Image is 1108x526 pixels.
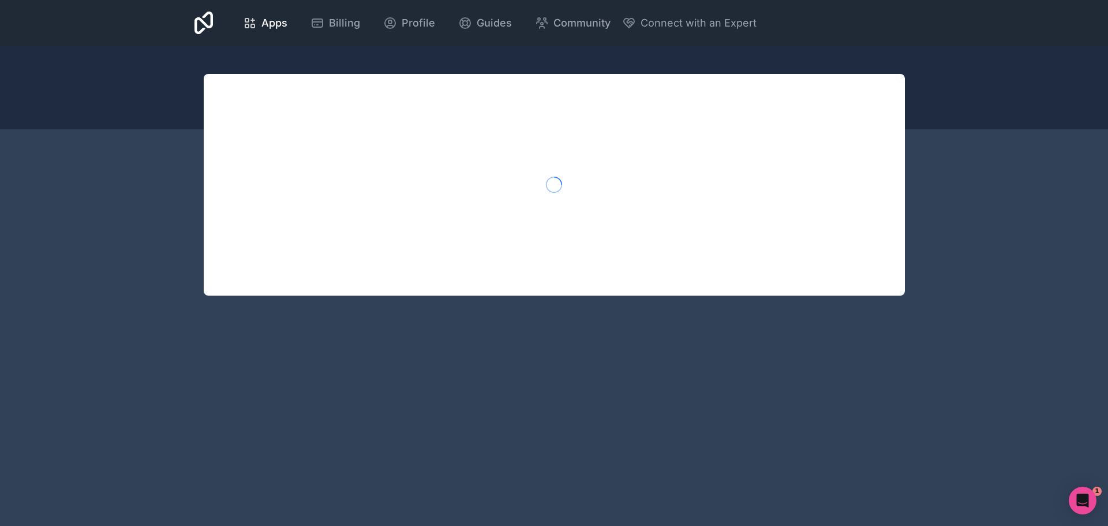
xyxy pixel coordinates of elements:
span: Connect with an Expert [641,15,757,31]
a: Billing [301,10,369,36]
a: Apps [234,10,297,36]
span: Community [553,15,611,31]
button: Connect with an Expert [622,15,757,31]
span: Profile [402,15,435,31]
a: Guides [449,10,521,36]
span: 1 [1092,487,1102,496]
span: Apps [261,15,287,31]
span: Guides [477,15,512,31]
a: Community [526,10,620,36]
div: Open Intercom Messenger [1069,487,1096,514]
span: Billing [329,15,360,31]
a: Profile [374,10,444,36]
